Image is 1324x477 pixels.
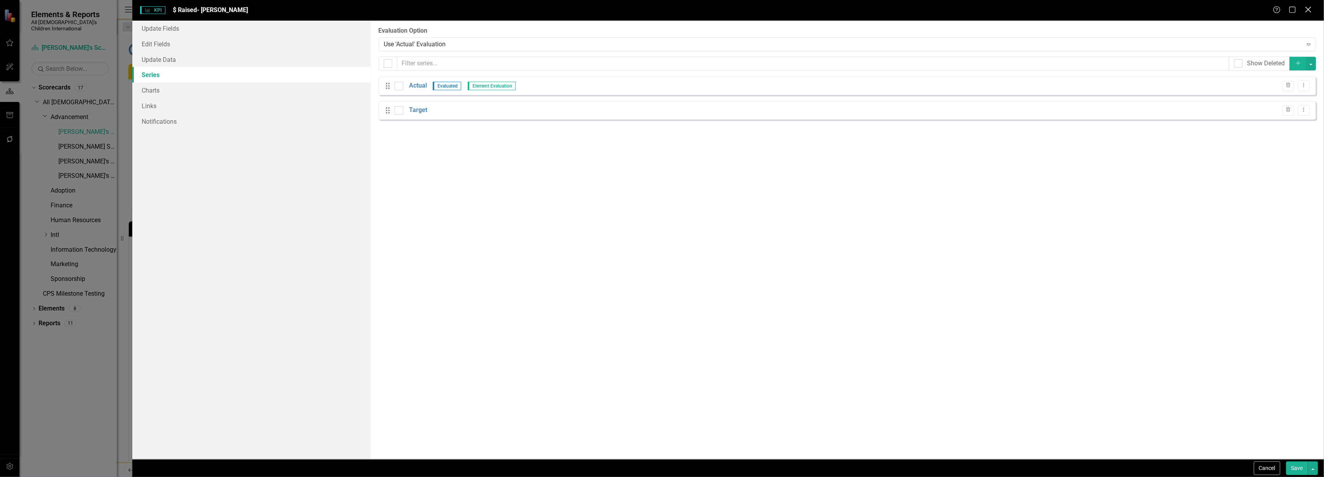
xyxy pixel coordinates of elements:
a: Notifications [132,114,371,129]
a: Links [132,98,371,114]
a: Update Data [132,52,371,67]
div: Use 'Actual' Evaluation [384,40,1303,49]
span: Element Evaluation [468,82,516,90]
a: Target [409,106,427,115]
div: Show Deleted [1247,59,1285,68]
button: Cancel [1254,461,1280,475]
a: Series [132,67,371,82]
span: KPI [140,6,165,14]
a: Edit Fields [132,36,371,52]
span: Evaluated [433,82,461,90]
span: $ Raised- [PERSON_NAME] [173,6,248,14]
label: Evaluation Option [379,26,1316,35]
button: Save [1286,461,1308,475]
input: Filter series... [397,56,1230,71]
a: Charts [132,82,371,98]
a: Update Fields [132,21,371,36]
a: Actual [409,81,427,90]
